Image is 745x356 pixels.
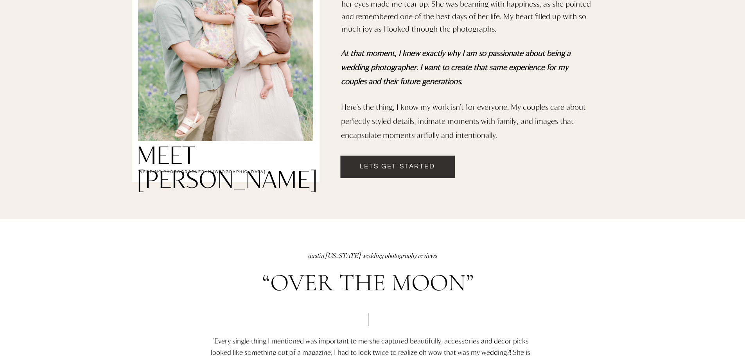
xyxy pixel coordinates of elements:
[139,251,607,268] h2: austin [US_STATE] wedding photography reviews
[136,142,334,168] h2: Meet [PERSON_NAME]
[341,100,594,141] p: Here's the thing, I know my work isn't for everyone. My couples care about perfectly styled detai...
[197,270,539,305] h2: “OVER THE MOON”
[340,162,455,182] a: Lets get started
[341,48,571,86] b: At that moment, I knew exactly why I am so passionate about being a wedding photographer. I want ...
